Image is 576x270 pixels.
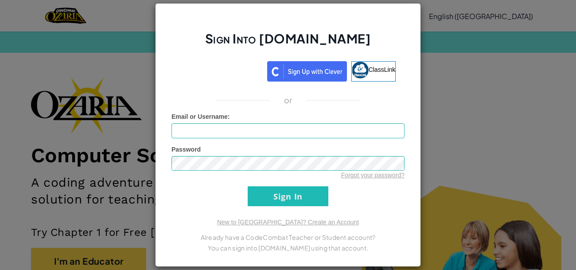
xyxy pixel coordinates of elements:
[176,60,267,80] iframe: Sign in with Google Button
[267,61,347,82] img: clever_sso_button@2x.png
[171,146,201,153] span: Password
[171,30,405,56] h2: Sign Into [DOMAIN_NAME]
[171,232,405,243] p: Already have a CodeCombat Teacher or Student account?
[217,219,359,226] a: New to [GEOGRAPHIC_DATA]? Create an Account
[284,95,292,106] p: or
[369,66,396,73] span: ClassLink
[352,62,369,78] img: classlink-logo-small.png
[171,113,228,120] span: Email or Username
[248,186,328,206] input: Sign In
[341,172,405,179] a: Forgot your password?
[171,112,230,121] label: :
[171,243,405,253] p: You can sign into [DOMAIN_NAME] using that account.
